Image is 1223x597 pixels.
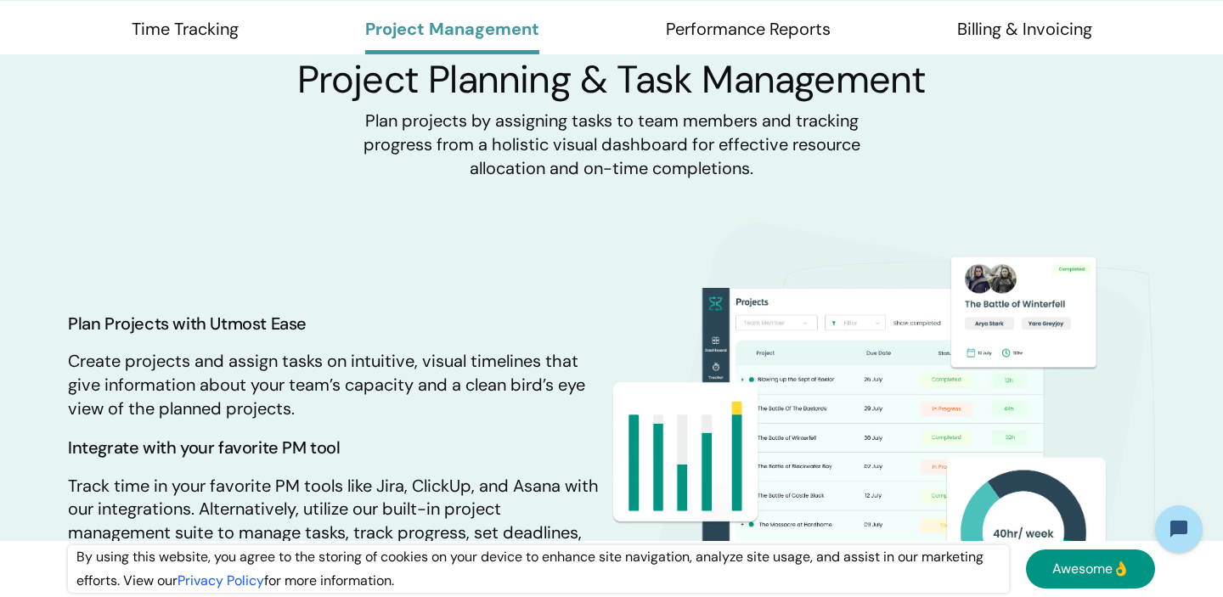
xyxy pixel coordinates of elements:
[178,572,264,589] a: Privacy Policy
[957,18,1092,54] a: Billing & Invoicing
[132,18,239,54] a: Time Tracking
[1026,549,1155,589] a: Awesome👌
[68,314,307,333] h3: Plan Projects with Utmost Ease
[68,545,1009,593] div: By using this website, you agree to the storing of cookies on your device to enhance site navigat...
[68,475,603,570] p: Track time in your favorite PM tools like Jira, ClickUp, and Asana with our integrations. Alterna...
[340,110,883,181] p: Plan projects by assigning tasks to team members and tracking progress from a holistic visual das...
[666,18,831,54] a: Performance Reports
[297,59,927,101] h2: Project Planning & Task Management
[365,18,539,54] a: Project Management
[68,438,341,457] h3: Integrate with your favorite PM tool
[68,350,603,421] p: Create projects and assign tasks on intuitive, visual timelines that give information about your ...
